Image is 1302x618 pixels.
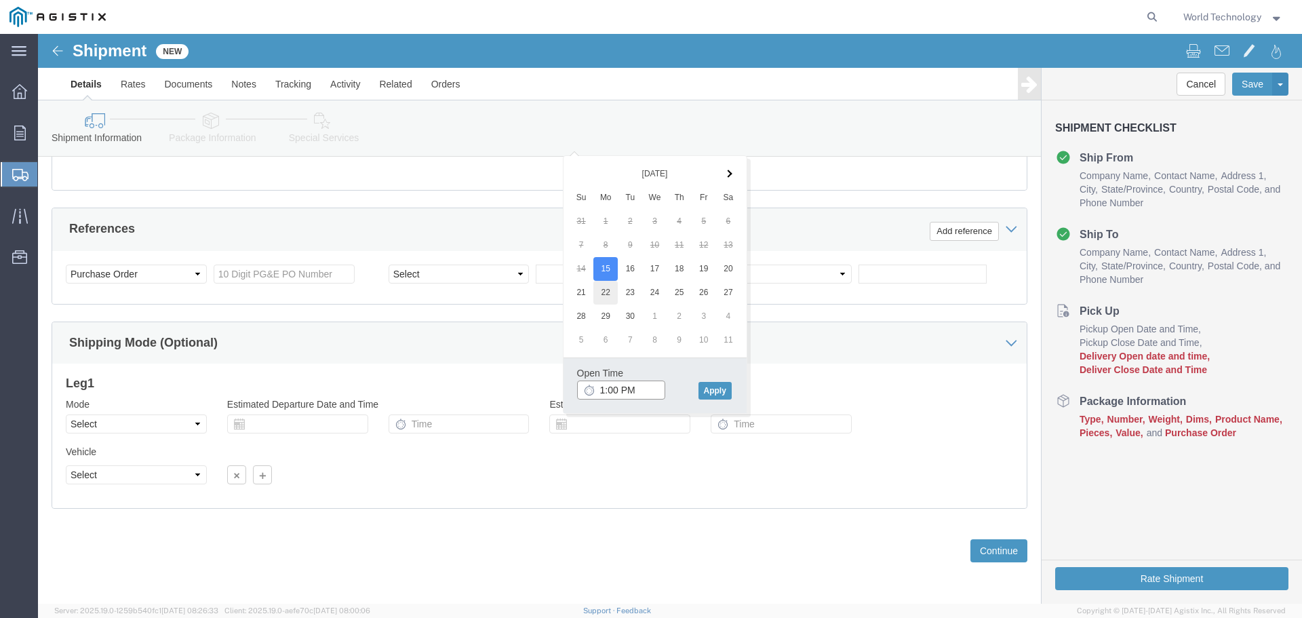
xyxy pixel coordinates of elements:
[1183,9,1261,24] span: World Technology
[1183,9,1284,25] button: World Technology
[54,606,218,615] span: Server: 2025.19.0-1259b540fc1
[161,606,218,615] span: [DATE] 08:26:33
[616,606,651,615] a: Feedback
[9,7,106,27] img: logo
[583,606,617,615] a: Support
[1077,605,1286,617] span: Copyright © [DATE]-[DATE] Agistix Inc., All Rights Reserved
[224,606,370,615] span: Client: 2025.19.0-aefe70c
[38,34,1302,604] iframe: FS Legacy Container
[313,606,370,615] span: [DATE] 08:00:06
